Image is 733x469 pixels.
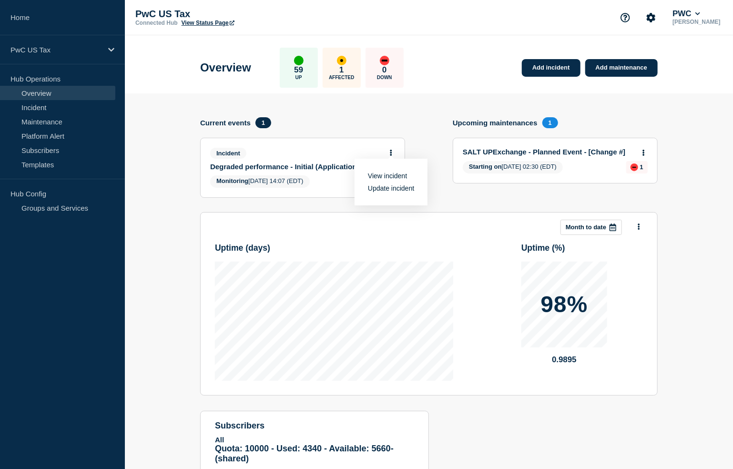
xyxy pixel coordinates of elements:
[329,75,354,80] p: Affected
[215,243,453,253] h3: Uptime ( days )
[294,65,303,75] p: 59
[380,56,389,65] div: down
[210,148,246,159] span: Incident
[215,436,414,444] p: All
[560,220,622,235] button: Month to date
[200,119,251,127] h4: Current events
[585,59,658,77] a: Add maintenance
[182,20,234,26] a: View Status Page
[200,61,251,74] h1: Overview
[10,46,102,54] p: PwC US Tax
[368,184,414,192] a: Update incident
[255,117,271,128] span: 1
[521,243,643,253] h3: Uptime ( % )
[377,75,392,80] p: Down
[540,293,588,316] p: 98%
[463,148,635,156] a: SALT UPExchange - Planned Event - [Change #]
[463,161,563,173] span: [DATE] 02:30 (EDT)
[368,172,407,180] a: View incident
[135,20,178,26] p: Connected Hub
[295,75,302,80] p: Up
[522,59,580,77] a: Add incident
[542,117,558,128] span: 1
[671,19,723,25] p: [PERSON_NAME]
[382,65,387,75] p: 0
[339,65,344,75] p: 1
[631,163,638,171] div: down
[469,163,502,170] span: Starting on
[215,421,414,431] h4: subscribers
[640,163,643,171] p: 1
[215,444,394,463] span: Quota: 10000 - Used: 4340 - Available: 5660 - (shared)
[210,175,310,188] span: [DATE] 14:07 (EDT)
[294,56,304,65] div: up
[216,177,248,184] span: Monitoring
[521,355,607,365] p: 0.9895
[615,8,635,28] button: Support
[210,163,382,171] a: Degraded performance - Initial (Application name))
[641,8,661,28] button: Account settings
[671,9,702,19] button: PWC
[566,224,606,231] p: Month to date
[453,119,538,127] h4: Upcoming maintenances
[135,9,326,20] p: PwC US Tax
[337,56,346,65] div: affected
